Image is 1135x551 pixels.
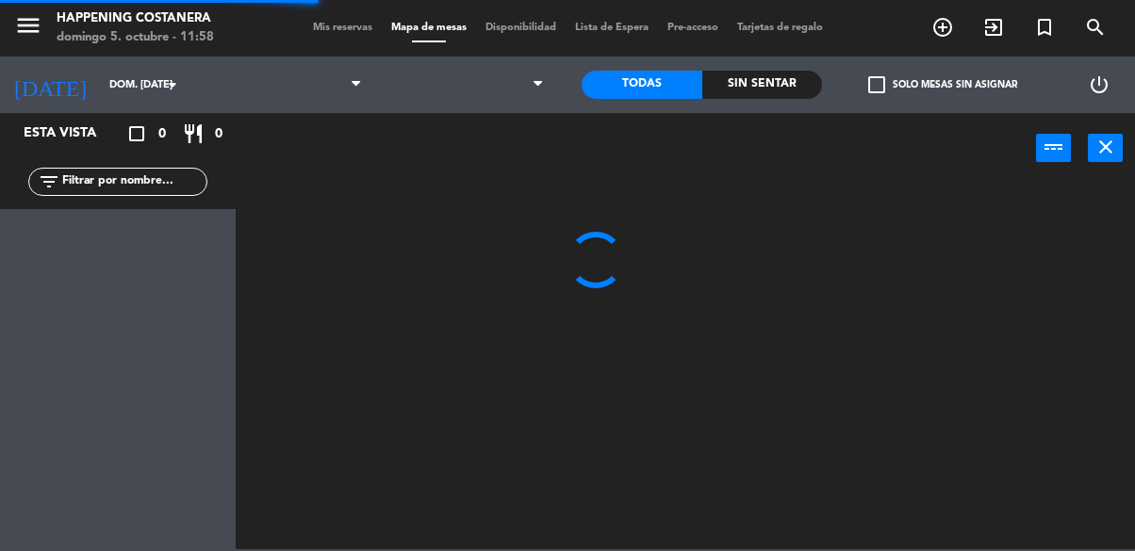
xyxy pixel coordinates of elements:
[1084,16,1107,39] i: search
[658,23,728,33] span: Pre-acceso
[1088,134,1123,162] button: close
[38,170,60,193] i: filter_list
[215,123,222,145] span: 0
[931,16,954,39] i: add_circle_outline
[868,76,1017,93] label: Solo mesas sin asignar
[182,122,205,145] i: restaurant
[125,122,148,145] i: crop_square
[158,123,166,145] span: 0
[14,11,42,40] i: menu
[728,23,832,33] span: Tarjetas de regalo
[57,9,214,28] div: Happening Costanera
[982,16,1005,39] i: exit_to_app
[161,73,184,96] i: arrow_drop_down
[382,23,476,33] span: Mapa de mesas
[1088,73,1110,96] i: power_settings_new
[9,122,136,145] div: Esta vista
[1033,16,1056,39] i: turned_in_not
[566,23,658,33] span: Lista de Espera
[582,71,702,99] div: Todas
[14,11,42,46] button: menu
[304,23,382,33] span: Mis reservas
[1036,134,1071,162] button: power_input
[702,71,823,99] div: Sin sentar
[1094,136,1117,158] i: close
[60,171,206,192] input: Filtrar por nombre...
[57,28,214,47] div: domingo 5. octubre - 11:58
[476,23,566,33] span: Disponibilidad
[1043,136,1065,158] i: power_input
[868,76,885,93] span: check_box_outline_blank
